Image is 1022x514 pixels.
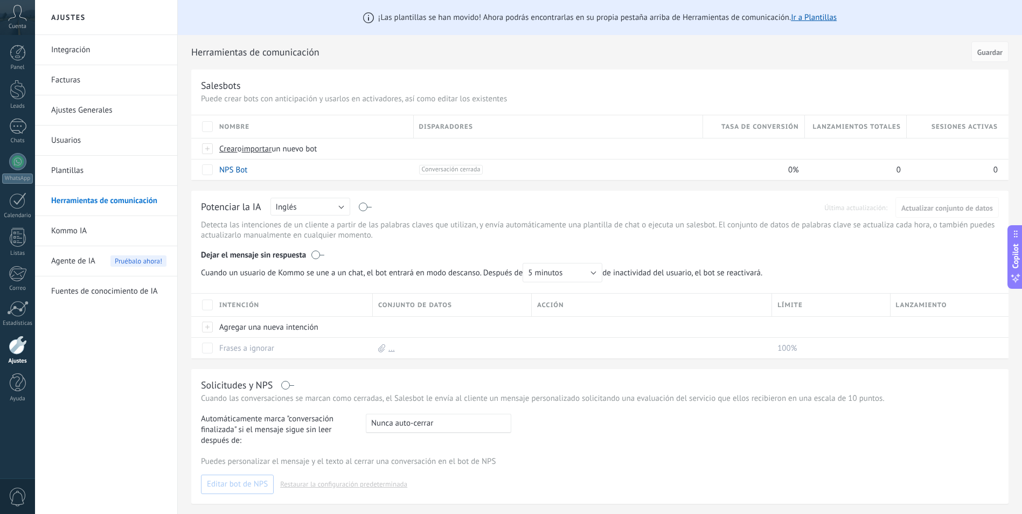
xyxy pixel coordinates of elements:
[896,165,901,175] span: 0
[419,122,473,132] span: Disparadores
[201,200,261,214] div: Potenciar la IA
[2,137,33,144] div: Chats
[110,255,166,267] span: Pruébalo ahora!
[1010,244,1021,269] span: Copilot
[201,242,999,263] div: Dejar el mensaje sin respuesta
[272,144,317,154] span: un nuevo bot
[201,220,999,240] p: Detecta las intenciones de un cliente a partir de las palabras claves que utilizan, y envía autom...
[35,186,177,216] li: Herramientas de comunicación
[777,300,803,310] span: Límite
[219,144,238,154] span: Crear
[242,144,272,154] span: importar
[791,12,837,23] a: Ir a Plantillas
[721,122,799,132] span: Tasa de conversión
[51,35,166,65] a: Integración
[201,79,241,92] div: Salesbots
[270,198,350,216] button: Inglés
[201,393,999,404] p: Cuando las conversaciones se marcan como cerradas, el Salesbot le envía al cliente un mensaje per...
[51,126,166,156] a: Usuarios
[219,165,247,175] a: NPS Bot
[51,246,95,276] span: Agente de IA
[419,165,483,175] span: Conversación cerrada
[276,202,297,212] span: Inglés
[219,300,259,310] span: Intención
[977,48,1003,56] span: Guardar
[378,300,452,310] span: Conjunto de datos
[219,343,274,353] a: Frases a ignorar
[51,276,166,307] a: Fuentes de conocimiento de IA
[35,276,177,306] li: Fuentes de conocimiento de IA
[214,317,367,337] div: Agregar una nueva intención
[2,250,33,257] div: Listas
[371,418,433,428] span: Nunca auto-cerrar
[2,173,33,184] div: WhatsApp
[788,165,799,175] span: 0%
[805,159,901,180] div: 0
[201,263,768,282] span: de inactividad del usuario, el bot se reactivará.
[51,216,166,246] a: Kommo IA
[2,103,33,110] div: Leads
[2,212,33,219] div: Calendario
[35,156,177,186] li: Plantillas
[201,94,999,104] p: Puede crear bots con anticipación y usarlos en activadores, así como editar los existentes
[528,268,562,278] span: 5 minutos
[2,285,33,292] div: Correo
[388,343,395,353] a: ...
[238,144,242,154] span: o
[35,216,177,246] li: Kommo IA
[2,358,33,365] div: Ajustes
[2,320,33,327] div: Estadísticas
[35,126,177,156] li: Usuarios
[812,122,900,132] span: Lanzamientos totales
[2,395,33,402] div: Ayuda
[201,456,999,467] p: Puedes personalizar el mensaje y el texto al cerrar una conversación en el bot de NPS
[35,95,177,126] li: Ajustes Generales
[51,95,166,126] a: Ajustes Generales
[993,165,998,175] span: 0
[51,186,166,216] a: Herramientas de comunicación
[523,263,602,282] button: 5 minutos
[772,338,885,358] div: 100%
[201,414,356,446] span: Automáticamente marca "conversación finalizada" si el mensaje sigue sin leer después de:
[35,246,177,276] li: Agente de IA
[2,64,33,71] div: Panel
[201,263,602,282] span: Cuando un usuario de Kommo se une a un chat, el bot entrará en modo descanso. Después de
[51,65,166,95] a: Facturas
[191,41,968,63] h2: Herramientas de comunicación
[51,246,166,276] a: Agente de IAPruébalo ahora!
[537,300,564,310] span: Acción
[896,300,947,310] span: Lanzamiento
[931,122,998,132] span: Sesiones activas
[35,35,177,65] li: Integración
[777,343,797,353] span: 100%
[219,122,249,132] span: Nombre
[378,12,837,23] span: ¡Las plantillas se han movido! Ahora podrás encontrarlas en su propia pestaña arriba de Herramien...
[971,41,1009,62] button: Guardar
[703,159,799,180] div: 0%
[201,379,273,391] div: Solicitudes y NPS
[907,159,998,180] div: 0
[35,65,177,95] li: Facturas
[51,156,166,186] a: Plantillas
[9,23,26,30] span: Cuenta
